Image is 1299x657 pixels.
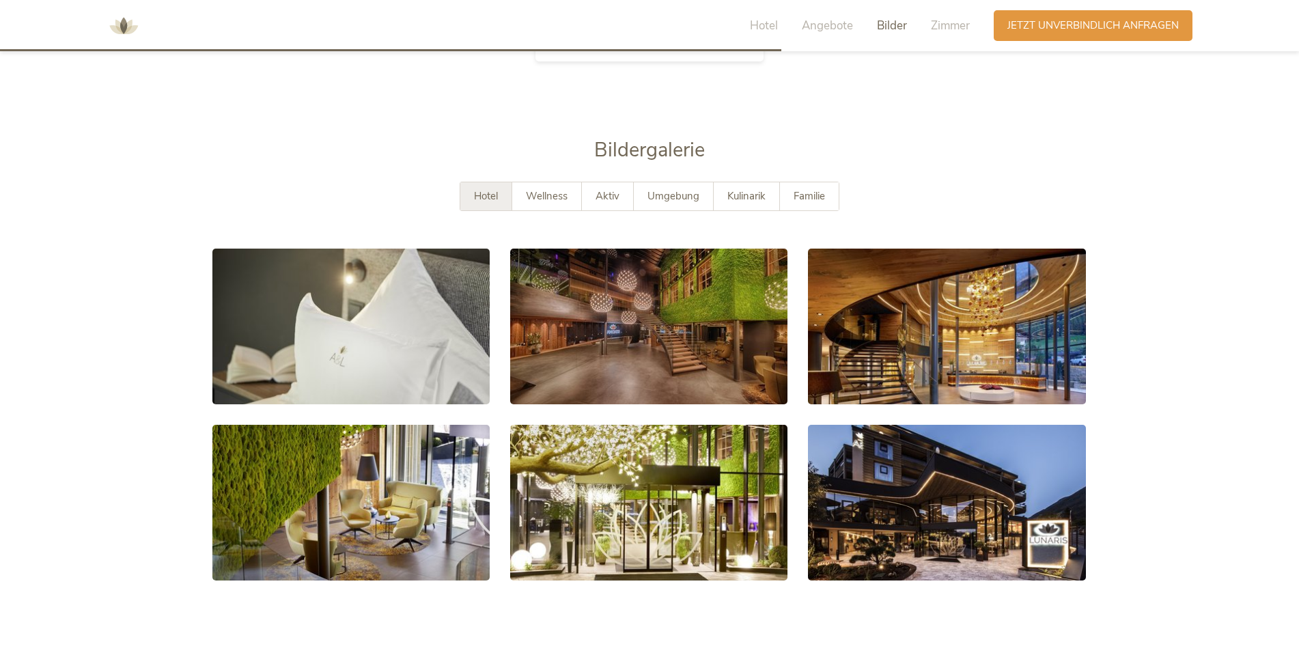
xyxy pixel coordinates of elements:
[727,189,766,203] span: Kulinarik
[474,189,498,203] span: Hotel
[647,189,699,203] span: Umgebung
[877,18,907,33] span: Bilder
[750,18,778,33] span: Hotel
[594,137,705,163] span: Bildergalerie
[802,18,853,33] span: Angebote
[103,20,144,30] a: AMONTI & LUNARIS Wellnessresort
[931,18,970,33] span: Zimmer
[794,189,825,203] span: Familie
[596,189,619,203] span: Aktiv
[526,189,568,203] span: Wellness
[1007,18,1179,33] span: Jetzt unverbindlich anfragen
[103,5,144,46] img: AMONTI & LUNARIS Wellnessresort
